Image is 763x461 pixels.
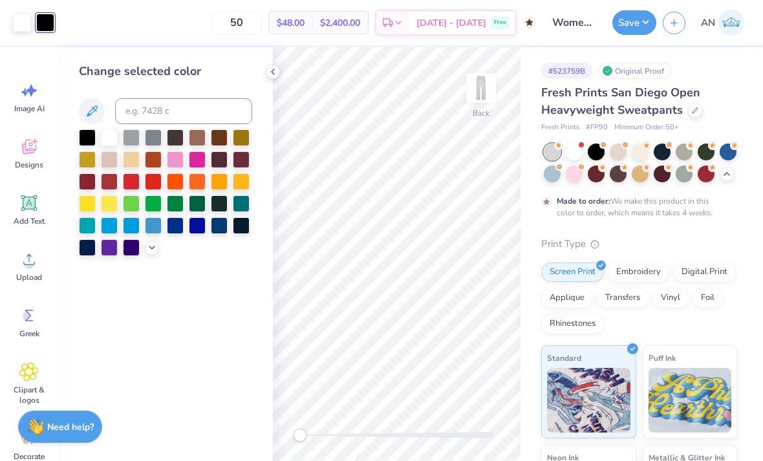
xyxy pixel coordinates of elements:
[211,11,262,34] input: – –
[47,421,94,433] strong: Need help?
[693,288,723,308] div: Foil
[557,196,610,206] strong: Made to order:
[541,237,737,252] div: Print Type
[15,160,43,170] span: Designs
[718,10,744,36] img: Arseima Negash
[673,263,736,282] div: Digital Print
[541,288,593,308] div: Applique
[612,10,656,35] button: Save
[599,63,671,79] div: Original Proof
[701,16,715,30] span: AN
[14,216,45,226] span: Add Text
[695,10,750,36] a: AN
[468,75,494,101] img: Back
[473,107,489,119] div: Back
[115,98,252,124] input: e.g. 7428 c
[320,16,360,30] span: $2,400.00
[614,122,679,133] span: Minimum Order: 50 +
[541,122,579,133] span: Fresh Prints
[547,368,630,433] img: Standard
[586,122,608,133] span: # FP90
[557,195,716,219] div: We make this product in this color to order, which means it takes 4 weeks.
[649,351,676,365] span: Puff Ink
[652,288,689,308] div: Vinyl
[16,272,42,283] span: Upload
[541,314,604,334] div: Rhinestones
[541,263,604,282] div: Screen Print
[547,351,581,365] span: Standard
[8,385,50,405] span: Clipart & logos
[541,85,700,118] span: Fresh Prints San Diego Open Heavyweight Sweatpants
[14,103,45,114] span: Image AI
[79,63,252,80] div: Change selected color
[608,263,669,282] div: Embroidery
[494,18,506,27] span: Free
[543,10,606,36] input: Untitled Design
[541,63,592,79] div: # 523759B
[649,368,732,433] img: Puff Ink
[294,429,306,442] div: Accessibility label
[416,16,486,30] span: [DATE] - [DATE]
[19,328,39,339] span: Greek
[597,288,649,308] div: Transfers
[277,16,305,30] span: $48.00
